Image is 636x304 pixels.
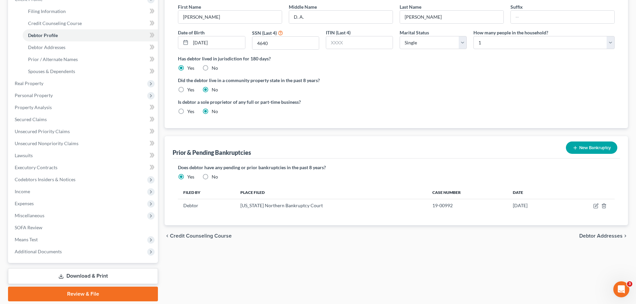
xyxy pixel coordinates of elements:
label: Suffix [510,3,523,10]
label: SSN (Last 4) [252,29,277,36]
a: Review & File [8,287,158,301]
label: Yes [187,174,194,180]
a: Lawsuits [9,149,158,162]
label: Date of Birth [178,29,205,36]
a: Unsecured Nonpriority Claims [9,137,158,149]
label: No [212,174,218,180]
th: Place Filed [235,186,427,199]
td: [DATE] [507,199,560,212]
i: chevron_right [623,233,628,239]
label: Yes [187,86,194,93]
label: Did the debtor live in a community property state in the past 8 years? [178,77,615,84]
a: SOFA Review [9,222,158,234]
input: XXXX [252,37,319,49]
span: Debtor Addresses [579,233,623,239]
span: Income [15,189,30,194]
span: Prior / Alternate Names [28,56,78,62]
span: Lawsuits [15,153,33,158]
span: Miscellaneous [15,213,44,218]
a: Executory Contracts [9,162,158,174]
label: How many people in the household? [473,29,548,36]
th: Date [507,186,560,199]
span: Unsecured Priority Claims [15,128,70,134]
span: Personal Property [15,92,53,98]
span: Property Analysis [15,104,52,110]
label: ITIN (Last 4) [326,29,351,36]
span: 3 [627,281,632,287]
label: Yes [187,108,194,115]
label: Middle Name [289,3,317,10]
span: Credit Counseling Course [170,233,232,239]
input: -- [511,11,614,23]
input: -- [400,11,503,23]
button: New Bankruptcy [566,141,617,154]
a: Debtor Profile [23,29,158,41]
span: Debtor Profile [28,32,58,38]
span: SOFA Review [15,225,42,230]
a: Property Analysis [9,101,158,113]
input: MM/DD/YYYY [191,36,245,49]
iframe: Intercom live chat [613,281,629,297]
span: Filing Information [28,8,66,14]
span: Means Test [15,237,38,242]
td: 19-00992 [427,199,507,212]
span: Unsecured Nonpriority Claims [15,140,78,146]
label: Yes [187,65,194,71]
label: Marital Status [400,29,429,36]
a: Debtor Addresses [23,41,158,53]
a: Unsecured Priority Claims [9,125,158,137]
a: Spouses & Dependents [23,65,158,77]
span: Codebtors Insiders & Notices [15,177,75,182]
span: Expenses [15,201,34,206]
th: Case Number [427,186,507,199]
label: No [212,65,218,71]
a: Download & Print [8,268,158,284]
input: XXXX [326,36,393,49]
label: Does debtor have any pending or prior bankruptcies in the past 8 years? [178,164,615,171]
label: Has debtor lived in jurisdiction for 180 days? [178,55,615,62]
td: Debtor [178,199,235,212]
span: Additional Documents [15,249,62,254]
button: Debtor Addresses chevron_right [579,233,628,239]
button: chevron_left Credit Counseling Course [165,233,232,239]
label: No [212,108,218,115]
label: No [212,86,218,93]
td: [US_STATE] Northern Bankruptcy Court [235,199,427,212]
label: Last Name [400,3,421,10]
label: Is debtor a sole proprietor of any full or part-time business? [178,98,393,105]
span: Credit Counseling Course [28,20,82,26]
span: Executory Contracts [15,165,57,170]
i: chevron_left [165,233,170,239]
input: M.I [289,11,393,23]
div: Prior & Pending Bankruptcies [173,148,251,157]
span: Real Property [15,80,43,86]
label: First Name [178,3,201,10]
a: Secured Claims [9,113,158,125]
a: Prior / Alternate Names [23,53,158,65]
span: Spouses & Dependents [28,68,75,74]
span: Debtor Addresses [28,44,65,50]
input: -- [178,11,282,23]
th: Filed By [178,186,235,199]
span: Secured Claims [15,116,47,122]
a: Credit Counseling Course [23,17,158,29]
a: Filing Information [23,5,158,17]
